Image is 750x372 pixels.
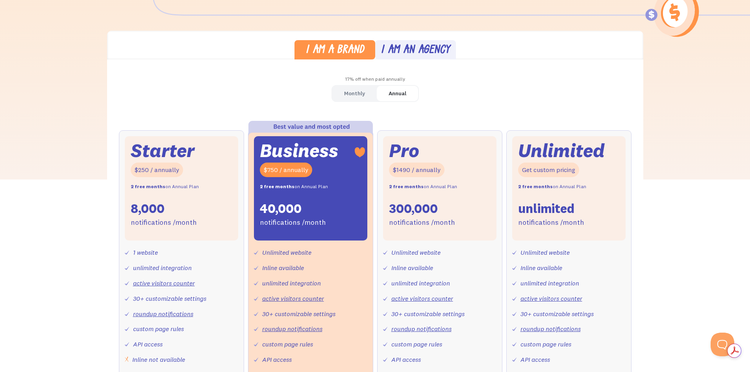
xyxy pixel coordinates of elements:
div: Inline not available [132,354,185,365]
div: 30+ customizable settings [391,308,465,320]
div: Unlimited website [520,247,570,258]
div: notifications /month [389,217,455,228]
strong: 2 free months [260,183,294,189]
a: roundup notifications [520,325,581,333]
div: 40,000 [260,200,302,217]
div: $750 / annually [260,163,312,177]
a: active visitors counter [520,294,582,302]
a: active visitors counter [133,279,195,287]
div: unlimited integration [262,278,321,289]
div: API access [133,339,163,350]
div: 8,000 [131,200,165,217]
div: custom page rules [520,339,571,350]
div: Annual [389,88,406,99]
div: Unlimited website [391,247,441,258]
div: unlimited integration [133,262,192,274]
div: Business [260,142,338,159]
strong: 2 free months [131,183,165,189]
div: notifications /month [518,217,584,228]
a: roundup notifications [133,310,193,318]
div: I am a brand [306,45,364,56]
strong: 2 free months [389,183,424,189]
div: Unlimited website [262,247,311,258]
div: custom page rules [391,339,442,350]
div: API access [262,354,292,365]
div: Pro [389,142,419,159]
div: API access [520,354,550,365]
a: active visitors counter [391,294,453,302]
div: 30+ customizable settings [262,308,335,320]
div: unlimited integration [520,278,579,289]
div: custom page rules [133,323,184,335]
a: roundup notifications [262,325,322,333]
div: 1 website [133,247,158,258]
div: notifications /month [131,217,197,228]
div: 30+ customizable settings [133,293,206,304]
div: API access [391,354,421,365]
a: roundup notifications [391,325,452,333]
div: Unlimited [518,142,605,159]
div: Inline available [520,262,562,274]
div: Inline available [391,262,433,274]
div: unlimited [518,200,574,217]
div: on Annual Plan [518,181,586,192]
div: custom page rules [262,339,313,350]
div: $250 / annually [131,163,183,177]
div: Monthly [344,88,365,99]
a: active visitors counter [262,294,324,302]
div: notifications /month [260,217,326,228]
div: 30+ customizable settings [520,308,594,320]
div: I am an agency [381,45,450,56]
div: on Annual Plan [389,181,457,192]
div: Inline available [262,262,304,274]
iframe: Toggle Customer Support [711,333,734,356]
div: 300,000 [389,200,438,217]
div: on Annual Plan [131,181,199,192]
div: 17% off when paid annually [107,74,643,85]
div: Get custom pricing [518,163,579,177]
div: on Annual Plan [260,181,328,192]
strong: 2 free months [518,183,553,189]
div: unlimited integration [391,278,450,289]
div: Starter [131,142,194,159]
div: $1490 / annually [389,163,444,177]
